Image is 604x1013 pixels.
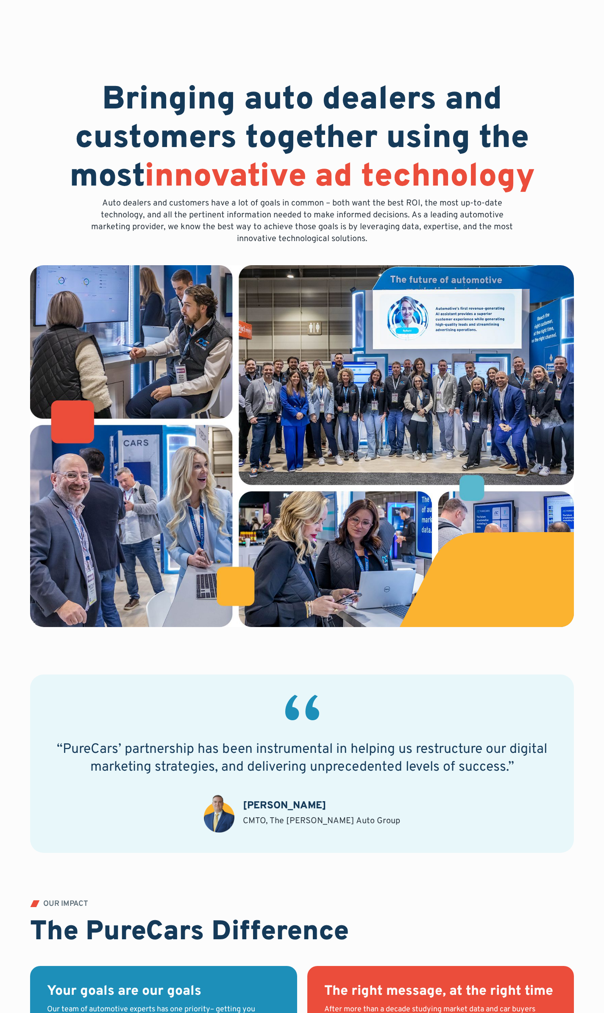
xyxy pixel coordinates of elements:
h2: The PureCars Difference [30,916,349,949]
div: OUR IMPACT [43,900,88,908]
h3: Your goals are our goals [47,983,280,1001]
h1: Bringing auto dealers and customers together using the most [30,81,574,197]
h2: “PureCars’ partnership has been instrumental in helping us restructure our digital marketing stra... [50,741,554,776]
h3: [PERSON_NAME] [243,799,326,813]
p: Auto dealers and customers have a lot of goals in common – both want the best ROI, the most up-to... [85,197,519,245]
span: innovative ad technology [145,157,535,198]
div: CMTO, The [PERSON_NAME] Auto Group [243,815,400,827]
h3: The right message, at the right time [324,983,557,1001]
img: team photo [30,265,574,627]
